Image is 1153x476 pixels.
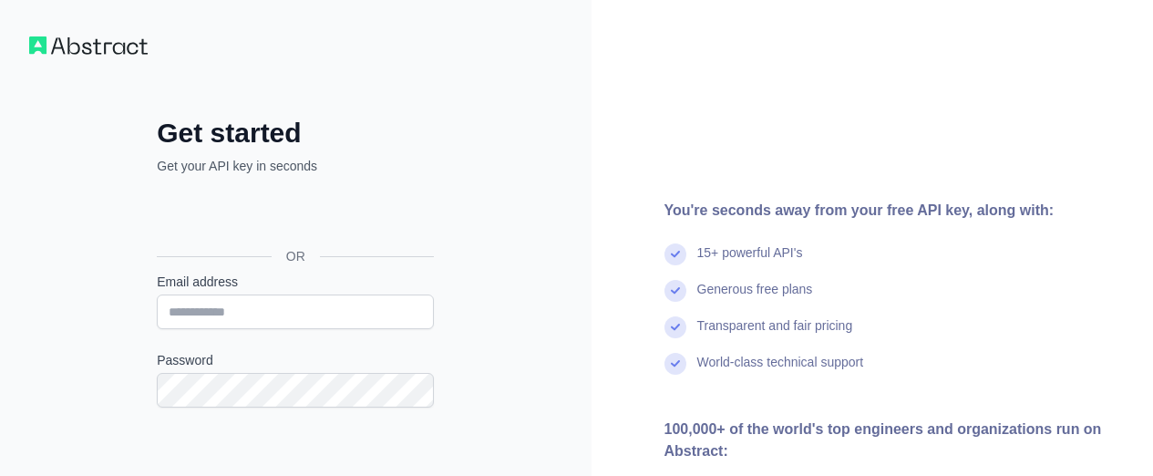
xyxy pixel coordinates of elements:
[29,36,148,55] img: Workflow
[272,247,320,265] span: OR
[697,243,803,280] div: 15+ powerful API's
[664,419,1125,462] div: 100,000+ of the world's top engineers and organizations run on Abstract:
[148,195,439,235] iframe: Sign in with Google Button
[697,353,864,389] div: World-class technical support
[157,351,434,369] label: Password
[157,273,434,291] label: Email address
[664,200,1125,222] div: You're seconds away from your free API key, along with:
[664,353,686,375] img: check mark
[664,243,686,265] img: check mark
[157,117,434,150] h2: Get started
[697,280,813,316] div: Generous free plans
[664,316,686,338] img: check mark
[664,280,686,302] img: check mark
[697,316,853,353] div: Transparent and fair pricing
[157,157,434,175] p: Get your API key in seconds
